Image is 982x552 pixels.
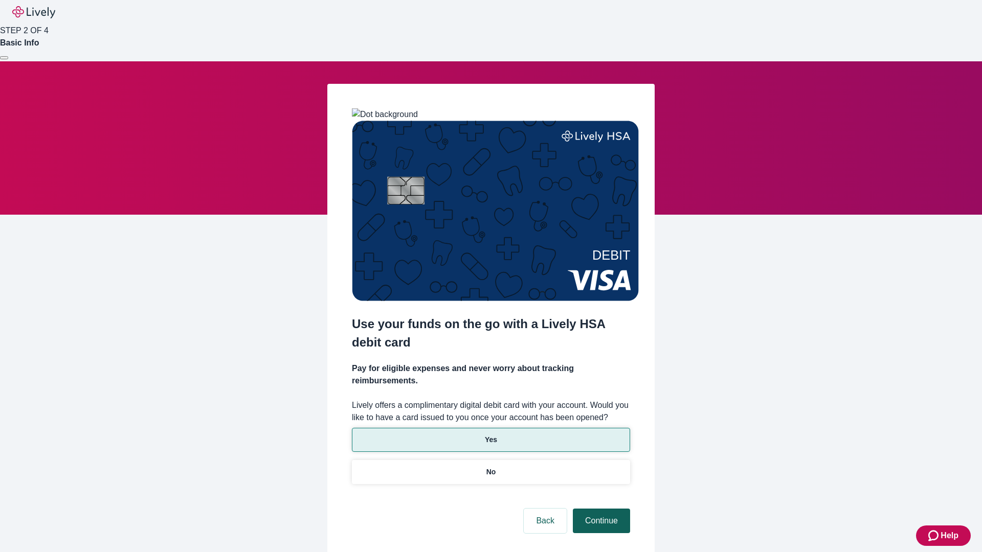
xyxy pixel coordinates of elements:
[352,362,630,387] h4: Pay for eligible expenses and never worry about tracking reimbursements.
[524,509,567,533] button: Back
[928,530,941,542] svg: Zendesk support icon
[941,530,958,542] span: Help
[12,6,55,18] img: Lively
[352,121,639,301] img: Debit card
[352,399,630,424] label: Lively offers a complimentary digital debit card with your account. Would you like to have a card...
[352,315,630,352] h2: Use your funds on the go with a Lively HSA debit card
[352,108,418,121] img: Dot background
[485,434,497,445] p: Yes
[486,467,496,477] p: No
[573,509,630,533] button: Continue
[352,428,630,452] button: Yes
[916,525,971,546] button: Zendesk support iconHelp
[352,460,630,484] button: No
